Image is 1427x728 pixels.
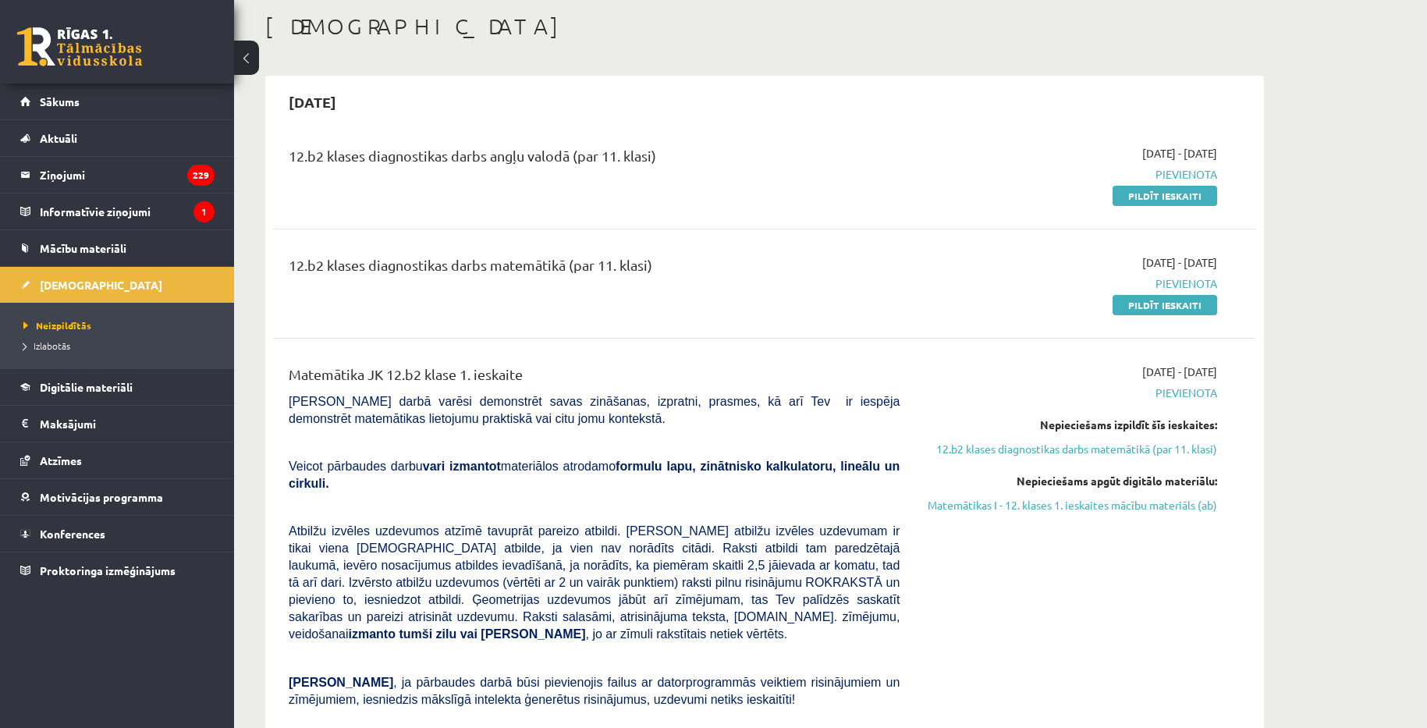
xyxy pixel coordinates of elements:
[40,563,176,577] span: Proktoringa izmēģinājums
[923,275,1217,292] span: Pievienota
[1142,145,1217,162] span: [DATE] - [DATE]
[20,516,215,552] a: Konferences
[289,395,900,425] span: [PERSON_NAME] darbā varēsi demonstrēt savas zināšanas, izpratni, prasmes, kā arī Tev ir iespēja d...
[289,676,393,689] span: [PERSON_NAME]
[289,254,900,283] div: 12.b2 klases diagnostikas darbs matemātikā (par 11. klasi)
[40,194,215,229] legend: Informatīvie ziņojumi
[923,441,1217,457] a: 12.b2 klases diagnostikas darbs matemātikā (par 11. klasi)
[289,145,900,174] div: 12.b2 klases diagnostikas darbs angļu valodā (par 11. klasi)
[187,165,215,186] i: 229
[289,460,900,490] span: Veicot pārbaudes darbu materiālos atrodamo
[40,406,215,442] legend: Maksājumi
[289,524,900,641] span: Atbilžu izvēles uzdevumos atzīmē tavuprāt pareizo atbildi. [PERSON_NAME] atbilžu izvēles uzdevuma...
[40,241,126,255] span: Mācību materiāli
[20,83,215,119] a: Sākums
[923,166,1217,183] span: Pievienota
[23,318,218,332] a: Neizpildītās
[1113,295,1217,315] a: Pildīt ieskaiti
[1142,364,1217,380] span: [DATE] - [DATE]
[289,676,900,706] span: , ja pārbaudes darbā būsi pievienojis failus ar datorprogrammās veiktiem risinājumiem un zīmējumi...
[40,278,162,292] span: [DEMOGRAPHIC_DATA]
[20,369,215,405] a: Digitālie materiāli
[20,552,215,588] a: Proktoringa izmēģinājums
[20,267,215,303] a: [DEMOGRAPHIC_DATA]
[423,460,501,473] b: vari izmantot
[20,230,215,266] a: Mācību materiāli
[40,131,77,145] span: Aktuāli
[1142,254,1217,271] span: [DATE] - [DATE]
[23,339,218,353] a: Izlabotās
[20,442,215,478] a: Atzīmes
[40,453,82,467] span: Atzīmes
[289,460,900,490] b: formulu lapu, zinātnisko kalkulatoru, lineālu un cirkuli.
[40,380,133,394] span: Digitālie materiāli
[923,385,1217,401] span: Pievienota
[923,417,1217,433] div: Nepieciešams izpildīt šīs ieskaites:
[40,94,80,108] span: Sākums
[23,319,91,332] span: Neizpildītās
[265,13,1264,40] h1: [DEMOGRAPHIC_DATA]
[1113,186,1217,206] a: Pildīt ieskaiti
[399,627,585,641] b: tumši zilu vai [PERSON_NAME]
[20,479,215,515] a: Motivācijas programma
[193,201,215,222] i: 1
[40,490,163,504] span: Motivācijas programma
[20,120,215,156] a: Aktuāli
[40,527,105,541] span: Konferences
[40,157,215,193] legend: Ziņojumi
[20,157,215,193] a: Ziņojumi229
[20,406,215,442] a: Maksājumi
[923,473,1217,489] div: Nepieciešams apgūt digitālo materiālu:
[23,339,70,352] span: Izlabotās
[289,364,900,392] div: Matemātika JK 12.b2 klase 1. ieskaite
[923,497,1217,513] a: Matemātikas I - 12. klases 1. ieskaites mācību materiāls (ab)
[17,27,142,66] a: Rīgas 1. Tālmācības vidusskola
[20,194,215,229] a: Informatīvie ziņojumi1
[349,627,396,641] b: izmanto
[273,83,352,120] h2: [DATE]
